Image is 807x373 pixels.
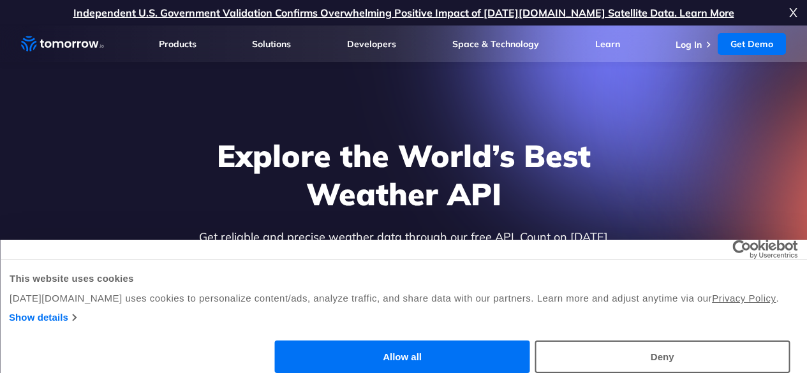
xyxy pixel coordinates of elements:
div: This website uses cookies [10,271,797,286]
a: Learn [595,38,620,50]
a: Usercentrics Cookiebot - opens in a new window [686,240,797,259]
p: Get reliable and precise weather data through our free API. Count on [DATE][DOMAIN_NAME] for quic... [158,228,650,300]
h1: Explore the World’s Best Weather API [158,136,650,213]
a: Solutions [252,38,291,50]
a: Space & Technology [452,38,539,50]
a: Independent U.S. Government Validation Confirms Overwhelming Positive Impact of [DATE][DOMAIN_NAM... [73,6,734,19]
div: [DATE][DOMAIN_NAME] uses cookies to personalize content/ads, analyze traffic, and share data with... [10,291,797,306]
a: Get Demo [718,33,786,55]
button: Allow all [275,340,530,373]
a: Developers [347,38,396,50]
button: Deny [535,340,790,373]
a: Home link [21,34,104,54]
a: Log In [676,39,702,50]
a: Privacy Policy [712,293,776,304]
a: Show details [9,310,76,325]
a: Products [159,38,196,50]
